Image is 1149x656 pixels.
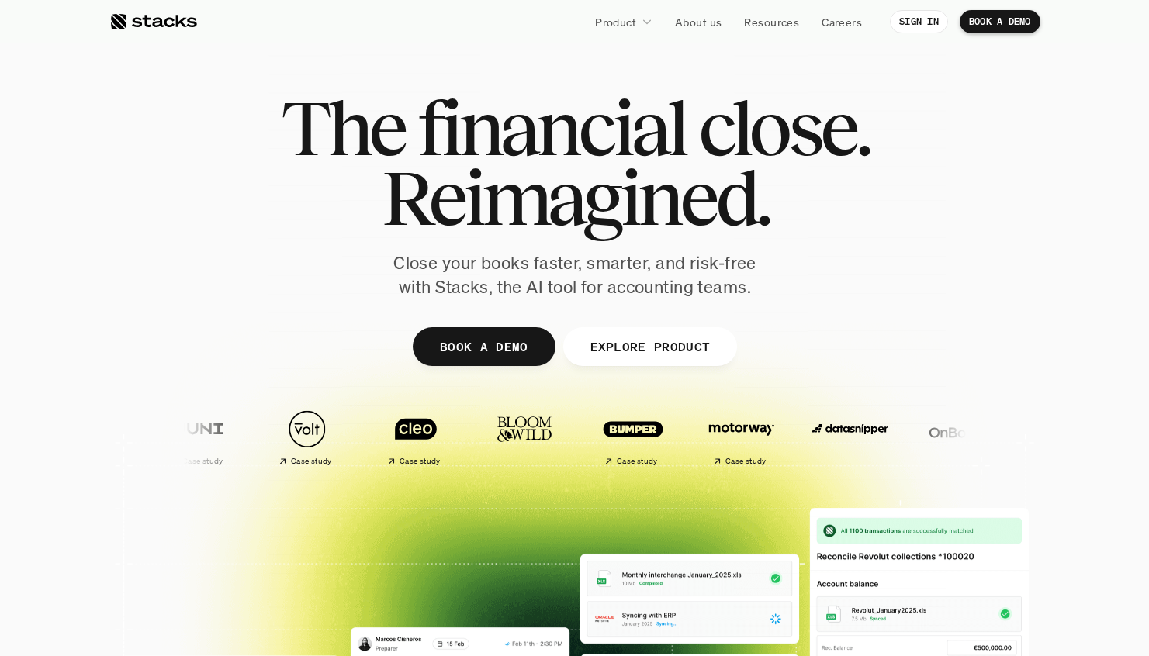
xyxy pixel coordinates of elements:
[744,14,799,30] p: Resources
[595,14,636,30] p: Product
[969,16,1031,27] p: BOOK A DEMO
[381,251,769,299] p: Close your books faster, smarter, and risk-free with Stacks, the AI tool for accounting teams.
[616,457,657,466] h2: Case study
[290,457,331,466] h2: Case study
[148,402,249,472] a: Case study
[183,359,251,370] a: Privacy Policy
[439,335,528,357] p: BOOK A DEMO
[691,402,792,472] a: Case study
[365,402,466,472] a: Case study
[590,335,710,357] p: EXPLORE PRODUCT
[735,8,808,36] a: Resources
[822,14,862,30] p: Careers
[399,457,440,466] h2: Case study
[412,327,555,366] a: BOOK A DEMO
[417,93,685,163] span: financial
[698,93,869,163] span: close.
[812,8,871,36] a: Careers
[899,16,939,27] p: SIGN IN
[562,327,737,366] a: EXPLORE PRODUCT
[381,163,768,233] span: Reimagined.
[960,10,1040,33] a: BOOK A DEMO
[583,402,684,472] a: Case study
[675,14,722,30] p: About us
[182,457,223,466] h2: Case study
[257,402,358,472] a: Case study
[725,457,766,466] h2: Case study
[666,8,731,36] a: About us
[281,93,404,163] span: The
[890,10,948,33] a: SIGN IN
